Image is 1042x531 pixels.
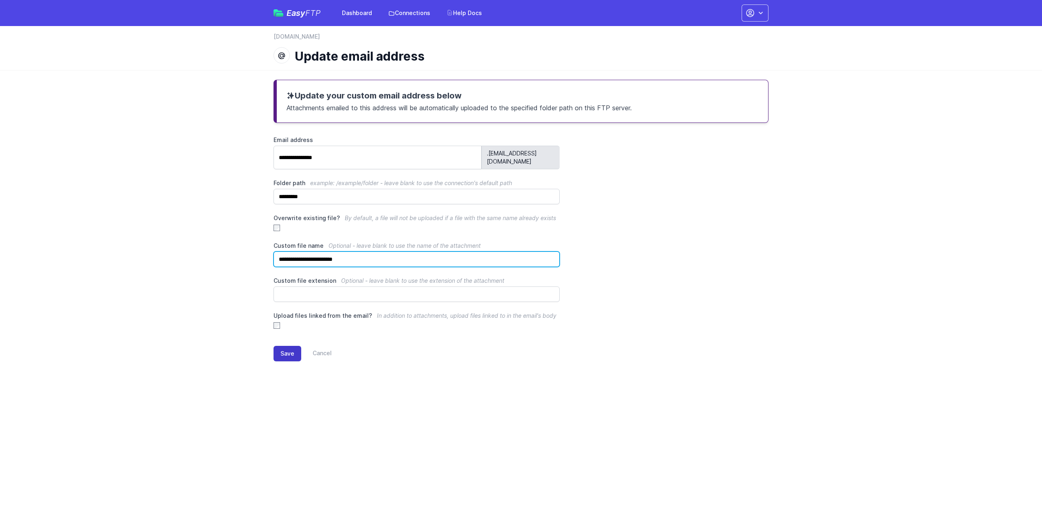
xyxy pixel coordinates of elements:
span: FTP [305,8,321,18]
label: Custom file name [274,242,560,250]
a: Dashboard [337,6,377,20]
a: EasyFTP [274,9,321,17]
keeper-lock: Open Keeper Popup [545,245,555,255]
span: Optional - leave blank to use the name of the attachment [328,242,481,249]
a: Help Docs [442,6,487,20]
label: Custom file extension [274,277,560,285]
label: Email address [274,136,560,144]
span: By default, a file will not be uploaded if a file with the same name already exists [345,214,556,221]
label: Folder path [274,179,560,187]
span: Easy [287,9,321,17]
span: Optional - leave blank to use the extension of the attachment [341,277,504,284]
a: Cancel [301,346,332,361]
span: example: /example/folder - leave blank to use the connection's default path [310,179,512,186]
button: Save [274,346,301,361]
span: In addition to attachments, upload files linked to in the email's body [377,312,556,319]
img: easyftp_logo.png [274,9,283,17]
h1: Update email address [295,49,762,63]
nav: Breadcrumb [274,33,768,46]
a: [DOMAIN_NAME] [274,33,320,41]
label: Upload files linked from the email? [274,312,560,320]
a: Connections [383,6,435,20]
p: Attachments emailed to this address will be automatically uploaded to the specified folder path o... [287,101,758,113]
label: Overwrite existing file? [274,214,560,222]
iframe: Drift Widget Chat Controller [1001,490,1032,521]
h3: Update your custom email address below [287,90,758,101]
span: .[EMAIL_ADDRESS][DOMAIN_NAME] [482,146,560,169]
